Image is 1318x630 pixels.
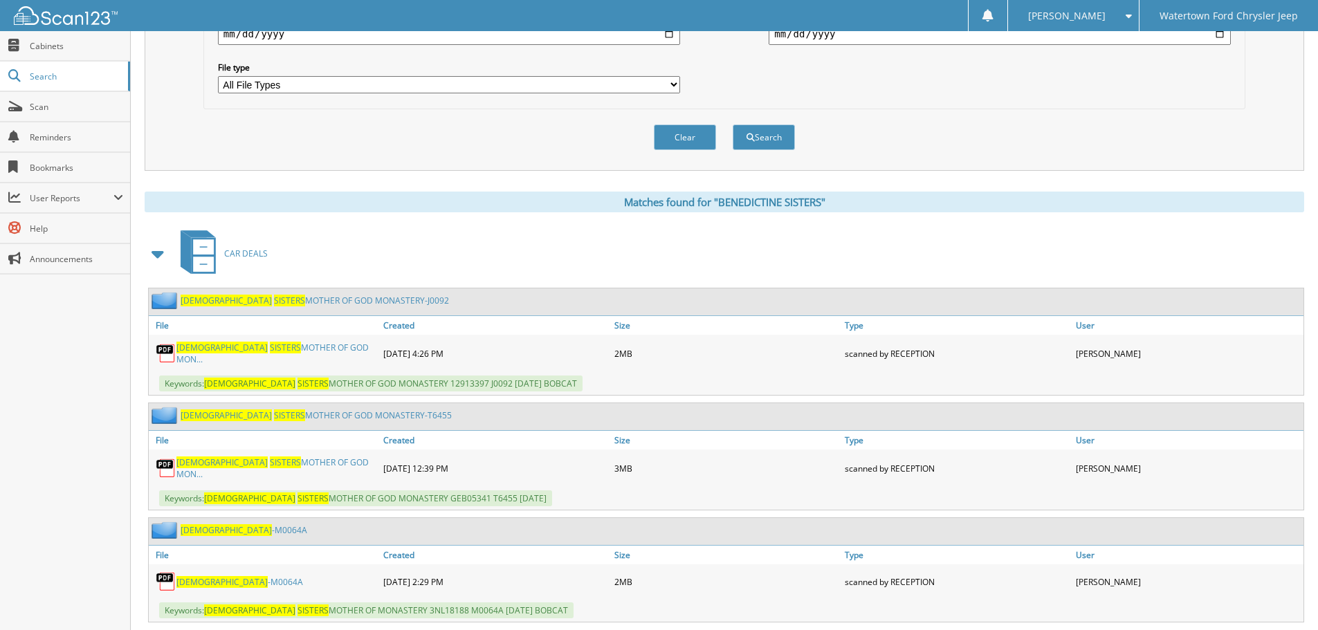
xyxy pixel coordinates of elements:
span: Bookmarks [30,162,123,174]
span: [DEMOGRAPHIC_DATA] [181,524,272,536]
a: File [149,431,380,450]
a: [DEMOGRAPHIC_DATA]-M0064A [176,576,303,588]
div: 2MB [611,338,842,369]
a: [DEMOGRAPHIC_DATA] SISTERSMOTHER OF GOD MONASTERY-J0092 [181,295,449,306]
span: SISTERS [270,342,301,353]
span: SISTERS [274,409,305,421]
a: File [149,546,380,564]
a: Created [380,431,611,450]
span: Keywords: MOTHER OF MONASTERY 3NL18188 M0064A [DATE] BOBCAT [159,602,574,618]
a: [DEMOGRAPHIC_DATA] SISTERSMOTHER OF GOD MON... [176,342,376,365]
span: SISTERS [274,295,305,306]
a: Size [611,546,842,564]
button: Clear [654,124,716,150]
a: User [1072,431,1303,450]
span: SISTERS [270,456,301,468]
span: [DEMOGRAPHIC_DATA] [176,342,268,353]
span: [DEMOGRAPHIC_DATA] [181,409,272,421]
span: Announcements [30,253,123,265]
a: [DEMOGRAPHIC_DATA]-M0064A [181,524,307,536]
a: [DEMOGRAPHIC_DATA] SISTERSMOTHER OF GOD MONASTERY-T6455 [181,409,452,421]
span: Keywords: MOTHER OF GOD MONASTERY GEB05341 T6455 [DATE] [159,490,552,506]
img: PDF.png [156,343,176,364]
a: User [1072,546,1303,564]
input: start [218,23,680,45]
span: [DEMOGRAPHIC_DATA] [204,378,295,389]
a: User [1072,316,1303,335]
span: [PERSON_NAME] [1028,12,1106,20]
span: CAR DEALS [224,248,268,259]
div: [PERSON_NAME] [1072,338,1303,369]
div: Matches found for "BENEDICTINE SISTERS" [145,192,1304,212]
label: File type [218,62,680,73]
span: [DEMOGRAPHIC_DATA] [181,295,272,306]
input: end [769,23,1231,45]
span: [DEMOGRAPHIC_DATA] [176,456,268,468]
div: scanned by RECEPTION [841,338,1072,369]
iframe: Chat Widget [1249,564,1318,630]
span: Help [30,223,123,234]
a: CAR DEALS [172,226,268,281]
div: [DATE] 12:39 PM [380,453,611,483]
img: folder2.png [152,521,181,539]
a: Type [841,431,1072,450]
a: Type [841,316,1072,335]
div: scanned by RECEPTION [841,453,1072,483]
span: Reminders [30,131,123,143]
div: [PERSON_NAME] [1072,568,1303,595]
a: Size [611,431,842,450]
div: [PERSON_NAME] [1072,453,1303,483]
span: Scan [30,101,123,113]
img: folder2.png [152,292,181,309]
span: [DEMOGRAPHIC_DATA] [204,492,295,504]
img: PDF.png [156,458,176,479]
div: [DATE] 4:26 PM [380,338,611,369]
span: Keywords: MOTHER OF GOD MONASTERY 12913397 J0092 [DATE] BOBCAT [159,376,583,391]
span: User Reports [30,192,113,204]
a: File [149,316,380,335]
span: Cabinets [30,40,123,52]
img: folder2.png [152,407,181,424]
span: SISTERS [298,378,329,389]
div: 3MB [611,453,842,483]
span: [DEMOGRAPHIC_DATA] [176,576,268,588]
a: Type [841,546,1072,564]
img: scan123-logo-white.svg [14,6,118,25]
div: 2MB [611,568,842,595]
span: Search [30,71,121,82]
a: Size [611,316,842,335]
button: Search [733,124,795,150]
div: [DATE] 2:29 PM [380,568,611,595]
a: Created [380,316,611,335]
div: scanned by RECEPTION [841,568,1072,595]
a: Created [380,546,611,564]
a: [DEMOGRAPHIC_DATA] SISTERSMOTHER OF GOD MON... [176,456,376,480]
span: Watertown Ford Chrysler Jeep [1160,12,1298,20]
img: PDF.png [156,571,176,592]
span: [DEMOGRAPHIC_DATA] [204,604,295,616]
span: SISTERS [298,492,329,504]
span: SISTERS [298,604,329,616]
